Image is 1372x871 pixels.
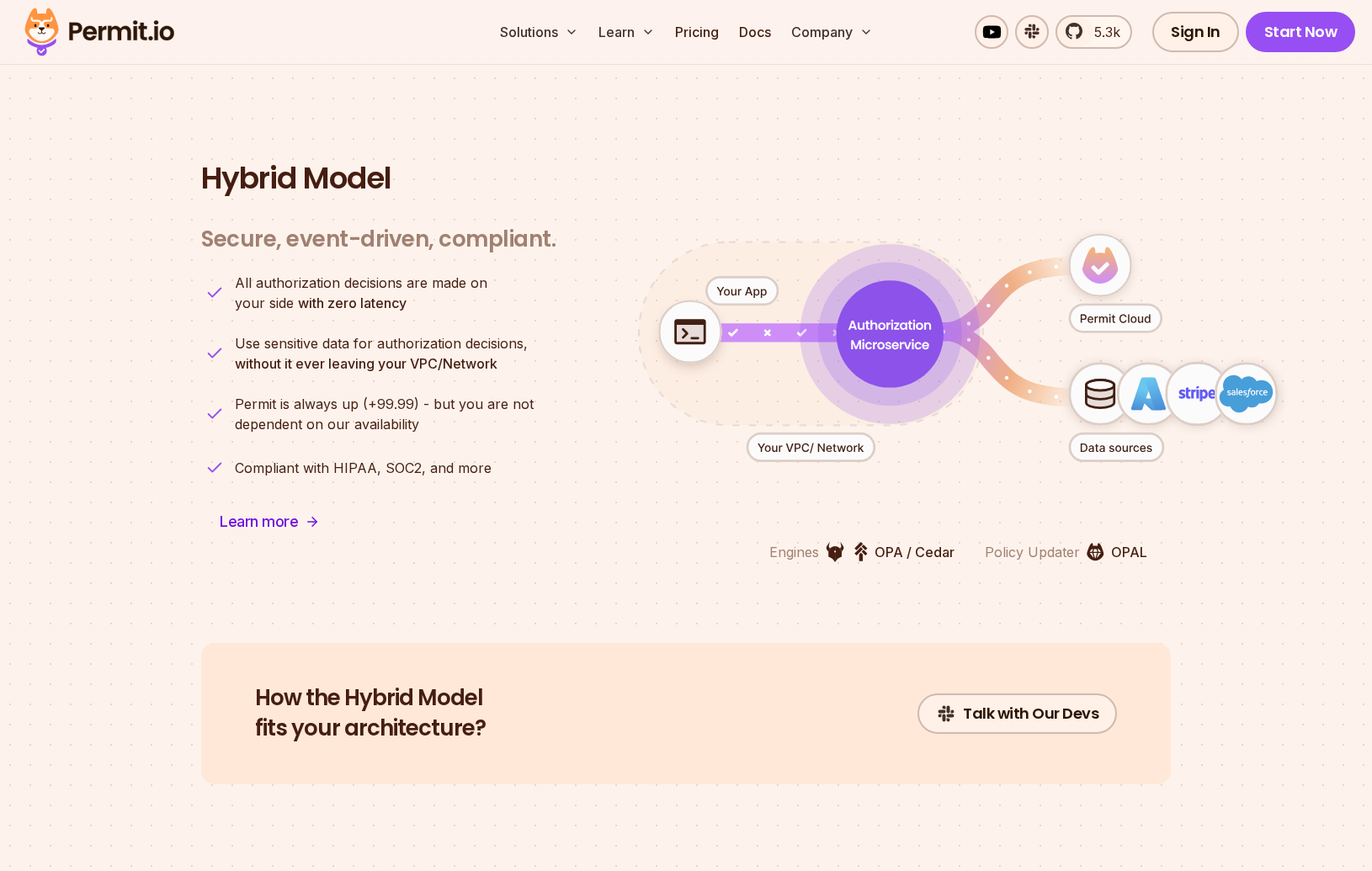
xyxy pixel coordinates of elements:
button: Solutions [493,15,585,49]
a: Sign In [1152,12,1239,52]
p: OPA / Cedar [875,542,955,562]
a: Start Now [1246,12,1356,52]
a: Learn more [201,502,338,542]
img: Permit logo [17,3,182,61]
p: Engines [769,542,819,562]
a: Talk with Our Devs [917,693,1117,734]
button: Learn [592,15,662,49]
p: Policy Updater [985,542,1080,562]
span: All authorization decisions are made on [235,273,487,293]
p: Compliant with HIPAA, SOC2, and more [235,458,492,478]
h3: Secure, event-driven, compliant. [201,226,556,253]
button: Company [784,15,880,49]
strong: with zero latency [298,295,407,311]
a: 5.3k [1056,15,1132,49]
p: your side [235,273,487,313]
span: Use sensitive data for authorization decisions, [235,333,528,353]
p: OPAL [1111,542,1147,562]
div: animation [586,185,1330,511]
h2: fits your architecture? [255,683,486,744]
h2: Hybrid Model [201,162,1171,195]
p: dependent on our availability [235,394,534,434]
a: Pricing [668,15,726,49]
span: How the Hybrid Model [255,683,486,714]
span: Permit is always up (+99.99) - but you are not [235,394,534,414]
span: Learn more [220,510,298,534]
span: 5.3k [1084,22,1120,42]
a: Docs [732,15,778,49]
strong: without it ever leaving your VPC/Network [235,355,497,372]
